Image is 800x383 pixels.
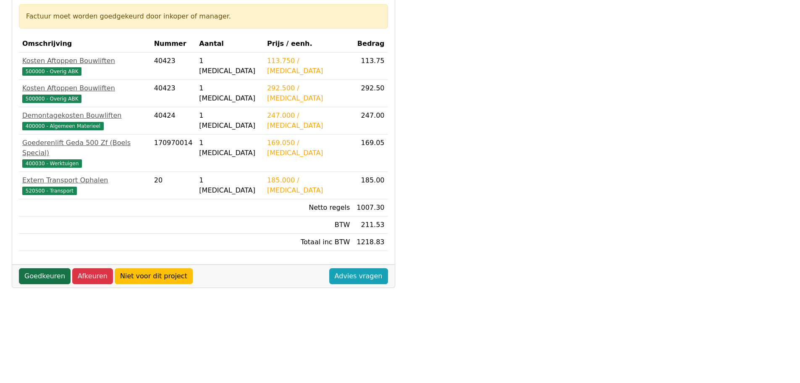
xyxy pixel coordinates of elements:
[329,268,388,284] a: Advies vragen
[22,56,147,66] div: Kosten Aftoppen Bouwliften
[22,187,77,195] span: 520500 - Transport
[151,135,196,172] td: 170970014
[72,268,113,284] a: Afkeuren
[264,35,353,53] th: Prijs / eenh.
[19,268,71,284] a: Goedkeuren
[151,107,196,135] td: 40424
[196,35,264,53] th: Aantal
[353,234,388,251] td: 1218.83
[22,159,82,168] span: 400030 - Werktuigen
[353,107,388,135] td: 247.00
[151,80,196,107] td: 40423
[199,56,260,76] div: 1 [MEDICAL_DATA]
[199,111,260,131] div: 1 [MEDICAL_DATA]
[353,199,388,217] td: 1007.30
[22,175,147,195] a: Extern Transport Ophalen520500 - Transport
[353,172,388,199] td: 185.00
[264,199,353,217] td: Netto regels
[264,234,353,251] td: Totaal inc BTW
[353,53,388,80] td: 113.75
[22,175,147,185] div: Extern Transport Ophalen
[22,122,104,130] span: 400000 - Algemeen Materieel
[353,135,388,172] td: 169.05
[22,67,81,76] span: 500000 - Overig ABK
[267,175,350,195] div: 185.000 / [MEDICAL_DATA]
[353,80,388,107] td: 292.50
[115,268,193,284] a: Niet voor dit project
[22,83,147,103] a: Kosten Aftoppen Bouwliften500000 - Overig ABK
[199,175,260,195] div: 1 [MEDICAL_DATA]
[22,138,147,168] a: Goederenlift Geda 500 Zf (Boels Special)400030 - Werktuigen
[267,111,350,131] div: 247.000 / [MEDICAL_DATA]
[151,172,196,199] td: 20
[151,53,196,80] td: 40423
[353,217,388,234] td: 211.53
[22,138,147,158] div: Goederenlift Geda 500 Zf (Boels Special)
[22,83,147,93] div: Kosten Aftoppen Bouwliften
[199,138,260,158] div: 1 [MEDICAL_DATA]
[151,35,196,53] th: Nummer
[264,217,353,234] td: BTW
[267,138,350,158] div: 169.050 / [MEDICAL_DATA]
[22,95,81,103] span: 500000 - Overig ABK
[22,56,147,76] a: Kosten Aftoppen Bouwliften500000 - Overig ABK
[22,111,147,121] div: Demontagekosten Bouwliften
[267,83,350,103] div: 292.500 / [MEDICAL_DATA]
[26,11,381,21] div: Factuur moet worden goedgekeurd door inkoper of manager.
[267,56,350,76] div: 113.750 / [MEDICAL_DATA]
[353,35,388,53] th: Bedrag
[22,111,147,131] a: Demontagekosten Bouwliften400000 - Algemeen Materieel
[19,35,151,53] th: Omschrijving
[199,83,260,103] div: 1 [MEDICAL_DATA]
